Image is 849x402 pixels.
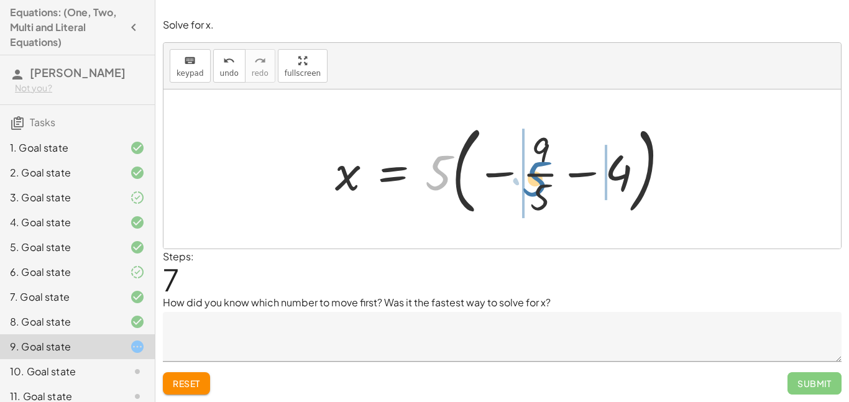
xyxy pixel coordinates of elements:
button: fullscreen [278,49,328,83]
div: 3. Goal state [10,190,110,205]
i: Task finished and correct. [130,215,145,230]
i: Task finished and part of it marked as correct. [130,190,145,205]
button: Reset [163,372,210,395]
p: How did you know which number to move first? Was it the fastest way to solve for x? [163,295,842,310]
i: redo [254,53,266,68]
div: 2. Goal state [10,165,110,180]
div: 5. Goal state [10,240,110,255]
span: Tasks [30,116,55,129]
div: 10. Goal state [10,364,110,379]
div: Not you? [15,82,145,94]
i: Task finished and correct. [130,240,145,255]
div: 9. Goal state [10,339,110,354]
span: keypad [177,69,204,78]
p: Solve for x. [163,18,842,32]
label: Steps: [163,250,194,263]
i: Task not started. [130,364,145,379]
span: [PERSON_NAME] [30,65,126,80]
span: Reset [173,378,200,389]
button: redoredo [245,49,275,83]
i: Task finished and correct. [130,290,145,304]
button: undoundo [213,49,246,83]
button: keyboardkeypad [170,49,211,83]
i: Task finished and part of it marked as correct. [130,265,145,280]
i: Task finished and correct. [130,165,145,180]
i: Task started. [130,339,145,354]
div: 8. Goal state [10,314,110,329]
i: Task finished and correct. [130,314,145,329]
i: keyboard [184,53,196,68]
div: 6. Goal state [10,265,110,280]
span: fullscreen [285,69,321,78]
div: 7. Goal state [10,290,110,304]
h4: Equations: (One, Two, Multi and Literal Equations) [10,5,122,50]
span: undo [220,69,239,78]
div: 1. Goal state [10,140,110,155]
span: redo [252,69,268,78]
i: undo [223,53,235,68]
i: Task finished and correct. [130,140,145,155]
span: 7 [163,260,179,298]
div: 4. Goal state [10,215,110,230]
